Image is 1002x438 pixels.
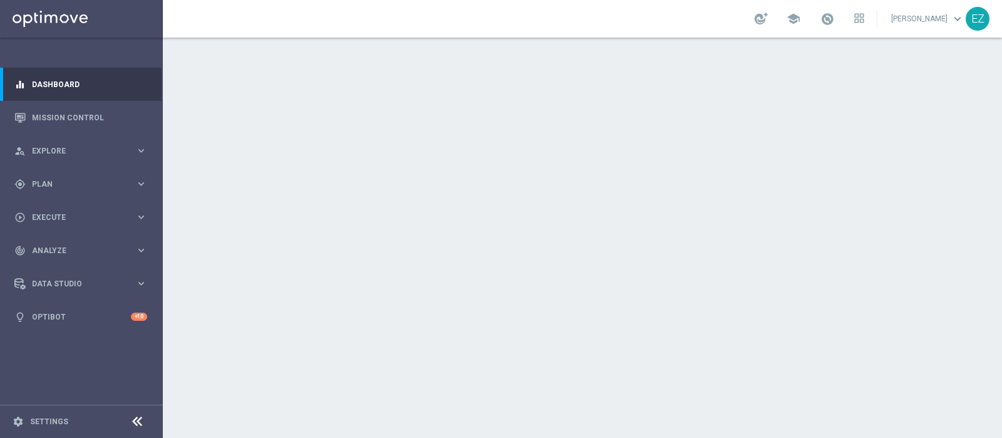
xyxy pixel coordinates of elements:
a: Settings [30,418,68,425]
i: keyboard_arrow_right [135,211,147,223]
i: lightbulb [14,311,26,323]
a: Mission Control [32,101,147,134]
span: Explore [32,147,135,155]
i: keyboard_arrow_right [135,278,147,289]
span: Analyze [32,247,135,254]
div: Data Studio [14,278,135,289]
button: Mission Control [14,113,148,123]
button: lightbulb Optibot +10 [14,312,148,322]
div: Explore [14,145,135,157]
button: play_circle_outline Execute keyboard_arrow_right [14,212,148,222]
i: track_changes [14,245,26,256]
a: Dashboard [32,68,147,101]
i: gps_fixed [14,179,26,190]
button: gps_fixed Plan keyboard_arrow_right [14,179,148,189]
i: settings [13,416,24,427]
div: Mission Control [14,101,147,134]
a: Optibot [32,300,131,333]
div: Optibot [14,300,147,333]
a: [PERSON_NAME]keyboard_arrow_down [890,9,966,28]
i: keyboard_arrow_right [135,244,147,256]
div: Dashboard [14,68,147,101]
div: EZ [966,7,989,31]
span: keyboard_arrow_down [951,12,964,26]
div: Execute [14,212,135,223]
i: person_search [14,145,26,157]
i: equalizer [14,79,26,90]
span: school [787,12,800,26]
div: Plan [14,179,135,190]
button: track_changes Analyze keyboard_arrow_right [14,246,148,256]
span: Data Studio [32,280,135,288]
button: Data Studio keyboard_arrow_right [14,279,148,289]
div: Analyze [14,245,135,256]
i: play_circle_outline [14,212,26,223]
button: equalizer Dashboard [14,80,148,90]
span: Plan [32,180,135,188]
div: +10 [131,313,147,321]
i: keyboard_arrow_right [135,145,147,157]
span: Execute [32,214,135,221]
button: person_search Explore keyboard_arrow_right [14,146,148,156]
i: keyboard_arrow_right [135,178,147,190]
